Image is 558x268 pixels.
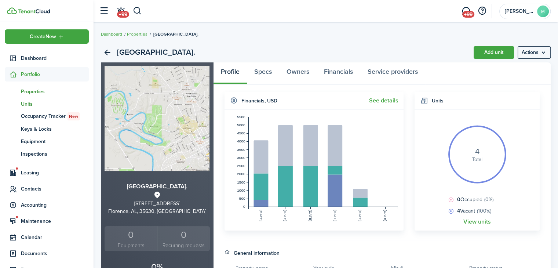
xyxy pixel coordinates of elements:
a: Messaging [459,2,473,21]
span: (0%) [484,196,493,203]
span: Inspections [21,150,89,158]
span: (100%) [477,207,491,215]
span: Morgan [505,9,534,14]
menu-btn: Actions [518,46,551,59]
tspan: [DATE] [283,210,287,222]
a: See details [369,97,398,104]
span: +99 [462,11,474,18]
tspan: [DATE] [333,210,337,222]
a: Financials [317,62,360,84]
span: Total [472,156,482,163]
a: Inspections [5,148,89,160]
span: Occupancy Tracker [21,112,89,120]
tspan: 0 [243,205,245,209]
tspan: 4000 [237,139,245,143]
tspan: [DATE] [259,210,263,222]
div: [STREET_ADDRESS] [105,200,210,207]
a: View units [463,218,491,225]
tspan: 5000 [237,123,245,127]
img: Property avatar [105,66,209,171]
a: Back [101,46,113,59]
button: Open menu [5,29,89,44]
span: Leasing [21,169,89,177]
span: Contacts [21,185,89,193]
span: New [69,113,78,120]
h4: Financials , USD [241,97,277,105]
small: Equipments [106,242,155,249]
a: Equipment [5,135,89,148]
tspan: 1500 [237,180,245,184]
button: Open sidebar [97,4,111,18]
a: Properties [5,85,89,98]
div: Florence, AL, 35630, [GEOGRAPHIC_DATA] [105,207,210,215]
span: Dashboard [21,54,89,62]
span: Calendar [21,233,89,241]
span: Keys & Locks [21,125,89,133]
span: Documents [21,250,89,257]
tspan: 3500 [237,148,245,152]
div: 0 [159,228,208,242]
tspan: 500 [239,196,245,200]
a: Occupancy TrackerNew [5,110,89,123]
a: Dashboard [101,31,122,37]
tspan: 2000 [237,172,245,176]
span: +99 [117,11,129,18]
span: Properties [21,88,89,95]
a: Owners [279,62,317,84]
img: TenantCloud [7,7,17,14]
a: Notifications [114,2,128,21]
a: Dashboard [5,51,89,65]
tspan: 4500 [237,131,245,135]
a: Units [5,98,89,110]
avatar-text: M [537,6,549,17]
tspan: 3000 [237,156,245,160]
h3: [GEOGRAPHIC_DATA]. [105,182,210,191]
span: Accounting [21,201,89,209]
span: Units [21,100,89,108]
button: Open menu [518,46,551,59]
button: Search [133,5,142,17]
tspan: [DATE] [309,210,313,222]
div: 0 [106,228,155,242]
small: Recurring requests [159,242,208,249]
a: Properties [127,31,147,37]
span: [GEOGRAPHIC_DATA]. [153,31,198,37]
h2: [GEOGRAPHIC_DATA]. [117,46,195,59]
h4: General information [234,249,280,257]
tspan: [DATE] [358,210,362,222]
tspan: 2500 [237,164,245,168]
span: Occupied [455,196,493,203]
tspan: 5500 [237,115,245,119]
span: Equipment [21,138,89,145]
i: 4 [475,148,479,156]
a: Specs [247,62,279,84]
span: Maintenance [21,217,89,225]
a: Add unit [474,46,514,59]
a: 0Equipments [105,226,157,251]
img: TenantCloud [18,9,50,14]
tspan: [DATE] [383,210,387,222]
button: Open resource center [476,5,488,17]
b: 4 [457,207,460,215]
a: Service providers [360,62,425,84]
h4: Units [431,97,443,105]
b: 0 [457,196,460,203]
span: Portfolio [21,70,89,78]
a: Keys & Locks [5,123,89,135]
span: Create New [30,34,56,39]
a: 0 Recurring requests [157,226,209,251]
span: Vacant [455,207,491,215]
tspan: 1000 [237,188,245,192]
